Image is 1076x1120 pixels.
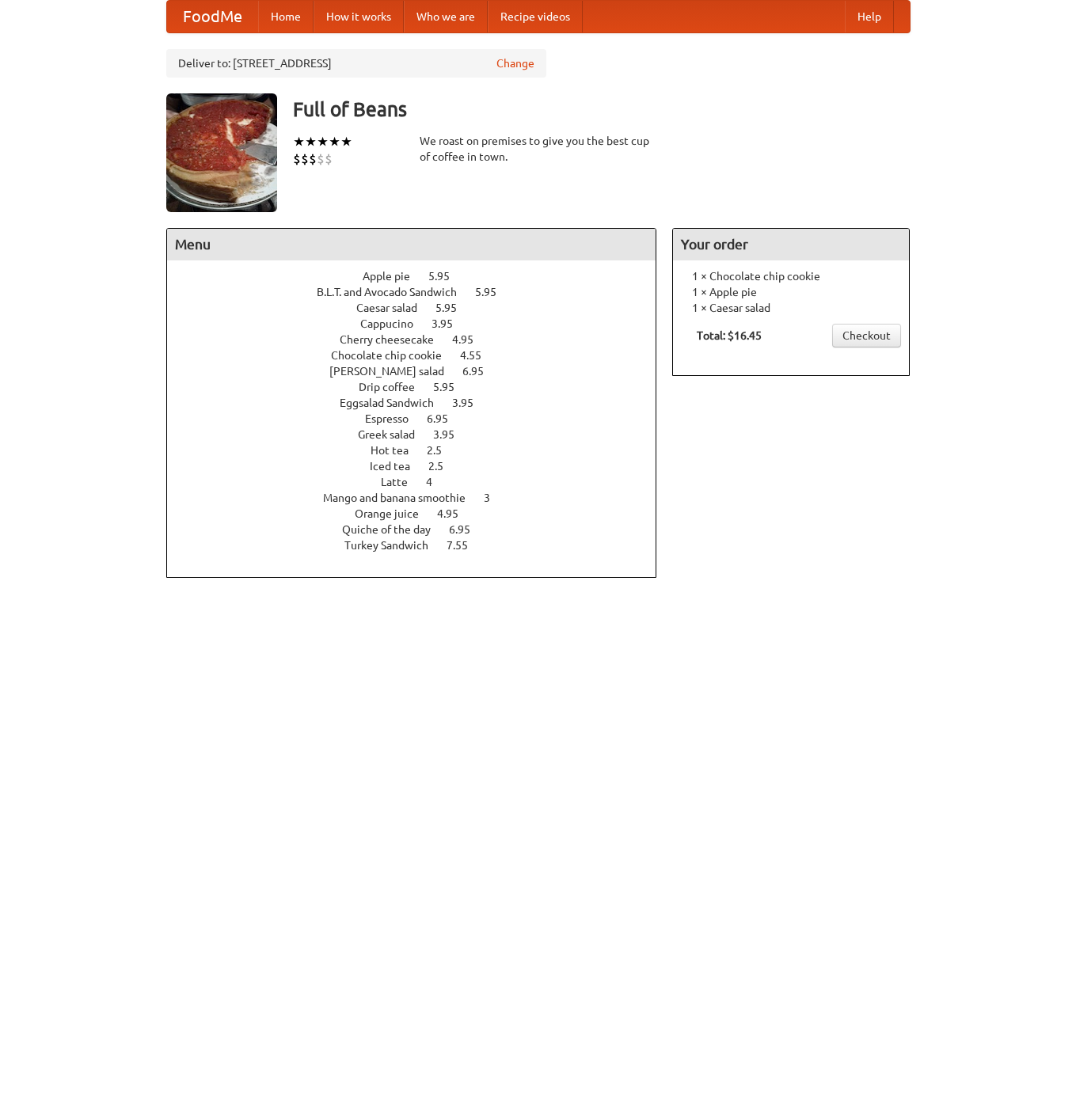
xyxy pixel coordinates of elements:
[344,539,444,552] span: Turkey Sandwich
[166,93,277,212] img: angular.jpg
[365,412,424,425] span: Espresso
[323,492,481,504] span: Mango and banana smoothie
[293,150,301,168] li: $
[449,523,486,536] span: 6.95
[359,381,484,393] a: Drip coffee 5.95
[404,1,488,32] a: Who we are
[381,476,462,488] a: Latte 4
[381,476,424,488] span: Latte
[673,229,909,260] h4: Your order
[293,93,911,125] h3: Full of Beans
[363,270,479,283] a: Apple pie 5.95
[325,150,333,168] li: $
[475,286,512,298] span: 5.95
[323,492,519,504] a: Mango and banana smoothie 3
[314,1,404,32] a: How it works
[428,460,459,473] span: 2.5
[488,1,583,32] a: Recipe videos
[370,460,473,473] a: Iced tea 2.5
[484,492,506,504] span: 3
[428,270,466,283] span: 5.95
[832,324,901,347] a: Checkout
[355,507,488,520] a: Orange juice 4.95
[435,302,473,314] span: 5.95
[167,229,656,260] h4: Menu
[317,286,473,298] span: B.L.T. and Avocado Sandwich
[317,133,329,150] li: ★
[358,428,431,441] span: Greek salad
[365,412,477,425] a: Espresso 6.95
[340,333,503,346] a: Cherry cheesecake 4.95
[301,150,309,168] li: $
[356,302,433,314] span: Caesar salad
[681,284,901,300] li: 1 × Apple pie
[681,268,901,284] li: 1 × Chocolate chip cookie
[344,539,497,552] a: Turkey Sandwich 7.55
[340,133,352,150] li: ★
[329,133,340,150] li: ★
[681,300,901,316] li: 1 × Caesar salad
[167,1,258,32] a: FoodMe
[340,333,450,346] span: Cherry cheesecake
[293,133,305,150] li: ★
[356,302,486,314] a: Caesar salad 5.95
[309,150,317,168] li: $
[447,539,484,552] span: 7.55
[370,460,426,473] span: Iced tea
[432,317,469,330] span: 3.95
[697,329,762,342] b: Total: $16.45
[317,150,325,168] li: $
[355,507,435,520] span: Orange juice
[360,317,482,330] a: Cappucino 3.95
[371,444,471,457] a: Hot tea 2.5
[340,397,503,409] a: Eggsalad Sandwich 3.95
[331,349,511,362] a: Chocolate chip cookie 4.55
[452,397,489,409] span: 3.95
[329,365,513,378] a: [PERSON_NAME] salad 6.95
[166,49,546,78] div: Deliver to: [STREET_ADDRESS]
[317,286,526,298] a: B.L.T. and Avocado Sandwich 5.95
[331,349,458,362] span: Chocolate chip cookie
[305,133,317,150] li: ★
[371,444,424,457] span: Hot tea
[433,381,470,393] span: 5.95
[363,270,426,283] span: Apple pie
[420,133,657,165] div: We roast on premises to give you the best cup of coffee in town.
[329,365,460,378] span: [PERSON_NAME] salad
[460,349,497,362] span: 4.55
[340,397,450,409] span: Eggsalad Sandwich
[258,1,314,32] a: Home
[342,523,447,536] span: Quiche of the day
[358,428,484,441] a: Greek salad 3.95
[433,428,470,441] span: 3.95
[462,365,500,378] span: 6.95
[359,381,431,393] span: Drip coffee
[496,55,534,71] a: Change
[845,1,894,32] a: Help
[427,444,458,457] span: 2.5
[426,476,448,488] span: 4
[342,523,500,536] a: Quiche of the day 6.95
[427,412,464,425] span: 6.95
[437,507,474,520] span: 4.95
[360,317,429,330] span: Cappucino
[452,333,489,346] span: 4.95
